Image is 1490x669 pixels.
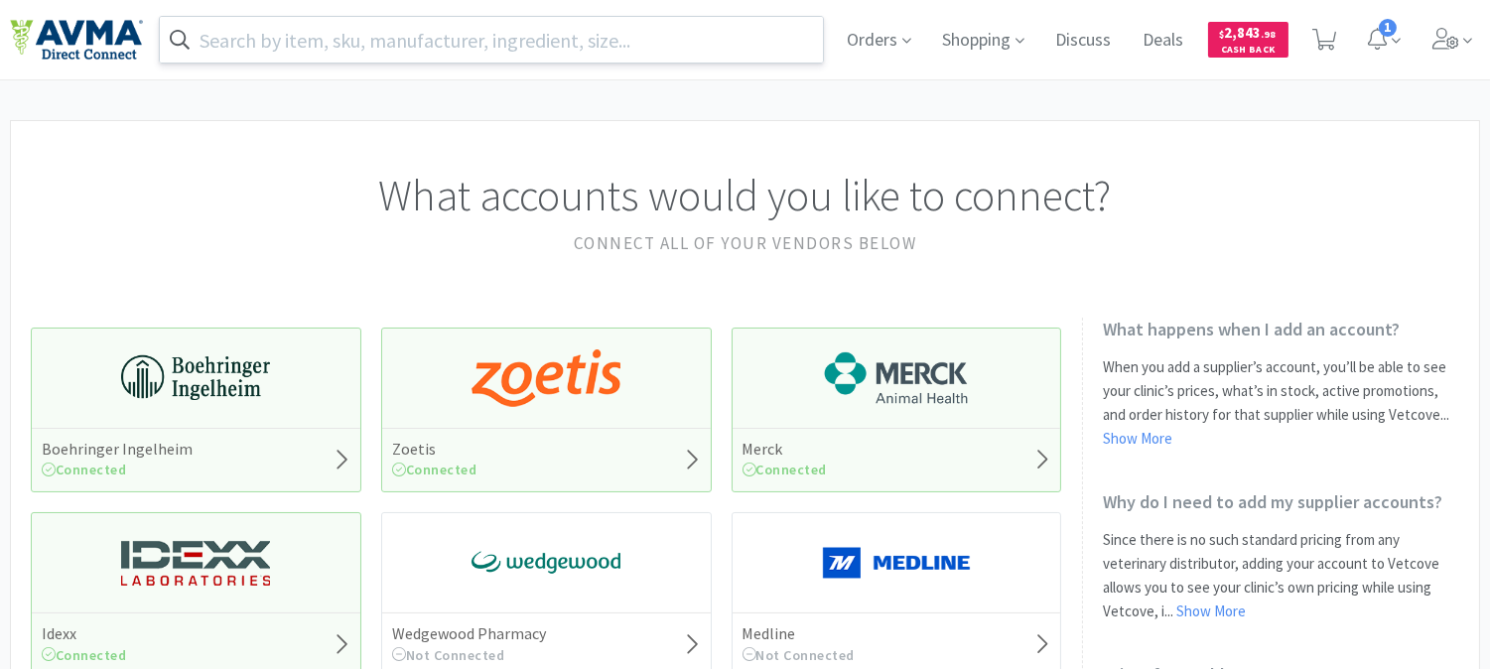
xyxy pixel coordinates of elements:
[392,461,477,478] span: Connected
[1176,602,1246,620] a: Show More
[121,533,270,593] img: 13250b0087d44d67bb1668360c5632f9_13.png
[31,230,1459,257] h2: Connect all of your vendors below
[1103,490,1459,513] h2: Why do I need to add my supplier accounts?
[472,348,620,408] img: a673e5ab4e5e497494167fe422e9a3ab.png
[42,623,127,644] h5: Idexx
[1220,45,1277,58] span: Cash Back
[1103,429,1172,448] a: Show More
[743,623,856,644] h5: Medline
[1103,318,1459,340] h2: What happens when I add an account?
[1262,28,1277,41] span: . 98
[392,646,505,664] span: Not Connected
[1379,19,1397,37] span: 1
[1048,32,1120,50] a: Discuss
[42,439,193,460] h5: Boehringer Ingelheim
[1220,23,1277,42] span: 2,843
[160,17,823,63] input: Search by item, sku, manufacturer, ingredient, size...
[392,439,477,460] h5: Zoetis
[1208,13,1288,67] a: $2,843.98Cash Back
[822,348,971,408] img: 6d7abf38e3b8462597f4a2f88dede81e_176.png
[822,533,971,593] img: a646391c64b94eb2892348a965bf03f3_134.png
[31,161,1459,230] h1: What accounts would you like to connect?
[392,623,546,644] h5: Wedgewood Pharmacy
[1103,355,1459,451] p: When you add a supplier’s account, you’ll be able to see your clinic’s prices, what’s in stock, a...
[743,461,828,478] span: Connected
[1136,32,1192,50] a: Deals
[42,461,127,478] span: Connected
[42,646,127,664] span: Connected
[121,348,270,408] img: 730db3968b864e76bcafd0174db25112_22.png
[1220,28,1225,41] span: $
[472,533,620,593] img: e40baf8987b14801afb1611fffac9ca4_8.png
[743,439,828,460] h5: Merck
[1103,528,1459,623] p: Since there is no such standard pricing from any veterinary distributor, adding your account to V...
[10,19,143,61] img: e4e33dab9f054f5782a47901c742baa9_102.png
[743,646,856,664] span: Not Connected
